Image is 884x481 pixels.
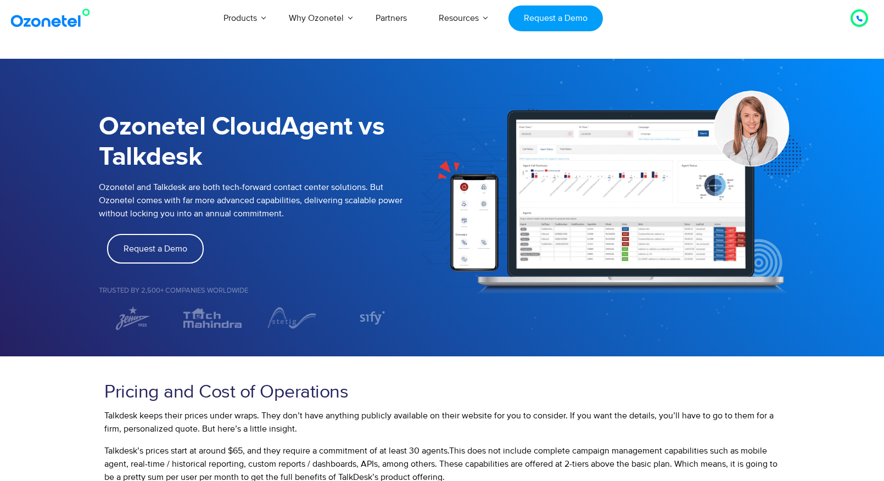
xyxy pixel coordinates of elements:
[337,310,406,326] div: 4 / 7
[99,305,167,331] img: ZENIT
[508,5,602,31] a: Request a Demo
[104,410,774,434] span: Talkdesk keeps their prices under wraps. They don’t have anything publicly available on their web...
[99,305,405,331] div: Image Carousel
[104,445,449,456] span: Talkdesk’s prices start at around $65, and they require a commitment of at least 30 agents.
[99,287,405,294] h5: Trusted by 2,500+ Companies Worldwide
[258,305,326,331] div: 3 / 7
[124,244,187,253] span: Request a Demo
[104,381,348,404] span: Pricing and Cost of Operations
[107,234,204,264] a: Request a Demo
[99,181,405,220] p: Ozonetel and Talkdesk are both tech-forward contact center solutions. But Ozonetel comes with far...
[349,310,393,326] img: Sify
[178,305,247,331] img: TechMahindra
[178,305,247,331] div: 2 / 7
[99,305,167,331] div: 1 / 7
[258,305,326,331] img: Stetig
[99,112,405,172] h1: Ozonetel CloudAgent vs Talkdesk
